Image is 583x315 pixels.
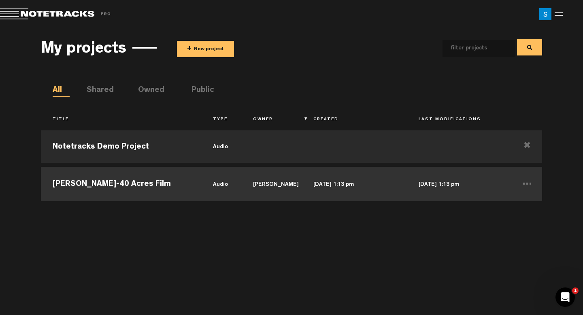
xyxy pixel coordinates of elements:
[41,41,126,59] h3: My projects
[302,113,407,127] th: Created
[572,287,579,294] span: 1
[302,165,407,201] td: [DATE] 1:13 pm
[407,113,512,127] th: Last Modifications
[87,85,104,97] li: Shared
[191,85,209,97] li: Public
[187,45,191,54] span: +
[53,85,70,97] li: All
[512,165,542,201] td: ...
[177,41,234,57] button: +New project
[41,165,201,201] td: [PERSON_NAME]-40 Acres Film
[241,165,302,201] td: [PERSON_NAME]
[41,128,201,165] td: Notetracks Demo Project
[241,113,302,127] th: Owner
[201,113,241,127] th: Type
[407,165,512,201] td: [DATE] 1:13 pm
[41,113,201,127] th: Title
[138,85,155,97] li: Owned
[201,165,241,201] td: audio
[201,128,241,165] td: audio
[555,287,575,307] iframe: Intercom live chat
[443,40,502,57] input: filter projects
[539,8,551,20] img: ACg8ocIb-I9iLF8XFM7XyElmmfViD_jB866AtePGiwVNKSpsucHDfw=s96-c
